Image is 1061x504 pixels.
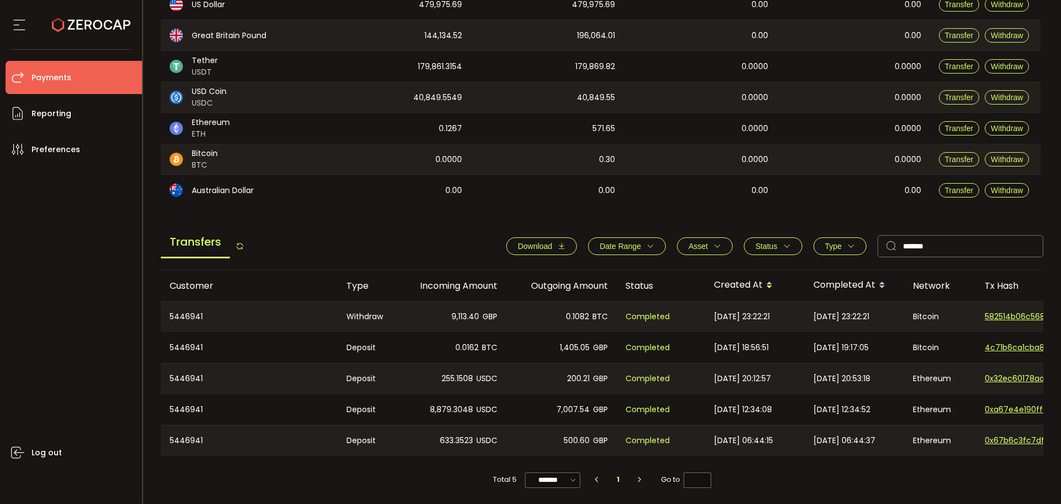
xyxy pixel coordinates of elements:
[939,121,980,136] button: Transfer
[945,124,974,133] span: Transfer
[813,310,869,323] span: [DATE] 23:22:21
[904,302,976,331] div: Bitcoin
[689,242,708,251] span: Asset
[945,186,974,195] span: Transfer
[991,155,1023,164] span: Withdraw
[714,434,773,447] span: [DATE] 06:44:15
[435,153,462,166] span: 0.0000
[904,363,976,393] div: Ethereum
[626,310,670,323] span: Completed
[413,91,462,104] span: 40,849.5549
[442,372,473,385] span: 255.1508
[985,28,1029,43] button: Withdraw
[714,403,772,416] span: [DATE] 12:34:08
[932,385,1061,504] iframe: Chat Widget
[31,142,80,158] span: Preferences
[991,62,1023,71] span: Withdraw
[805,276,904,295] div: Completed At
[338,279,396,292] div: Type
[396,279,506,292] div: Incoming Amount
[424,29,462,42] span: 144,134.52
[170,60,183,73] img: usdt_portfolio.svg
[813,434,875,447] span: [DATE] 06:44:37
[599,153,615,166] span: 0.30
[161,332,338,363] div: 5446941
[991,124,1023,133] span: Withdraw
[161,302,338,331] div: 5446941
[895,60,921,73] span: 0.0000
[592,122,615,135] span: 571.65
[939,183,980,198] button: Transfer
[742,60,768,73] span: 0.0000
[985,152,1029,167] button: Withdraw
[714,310,770,323] span: [DATE] 23:22:21
[445,184,462,197] span: 0.00
[567,372,590,385] span: 200.21
[506,279,617,292] div: Outgoing Amount
[755,242,778,251] span: Status
[592,310,608,323] span: BTC
[575,60,615,73] span: 179,869.82
[742,153,768,166] span: 0.0000
[161,425,338,455] div: 5446941
[939,28,980,43] button: Transfer
[493,472,517,487] span: Total 5
[170,122,183,135] img: eth_portfolio.svg
[564,434,590,447] span: 500.60
[192,148,218,159] span: Bitcoin
[985,183,1029,198] button: Withdraw
[904,394,976,425] div: Ethereum
[939,90,980,105] button: Transfer
[991,31,1023,40] span: Withdraw
[985,59,1029,74] button: Withdraw
[192,97,227,109] span: USDC
[905,184,921,197] span: 0.00
[192,117,230,128] span: Ethereum
[626,372,670,385] span: Completed
[593,341,608,354] span: GBP
[813,341,869,354] span: [DATE] 19:17:05
[991,93,1023,102] span: Withdraw
[617,279,705,292] div: Status
[192,55,218,66] span: Tether
[945,62,974,71] span: Transfer
[742,122,768,135] span: 0.0000
[626,341,670,354] span: Completed
[518,242,552,251] span: Download
[744,237,802,255] button: Status
[439,122,462,135] span: 0.1267
[813,403,870,416] span: [DATE] 12:34:52
[588,237,666,255] button: Date Range
[451,310,479,323] span: 9,113.40
[945,31,974,40] span: Transfer
[338,394,396,425] div: Deposit
[192,30,266,41] span: Great Britain Pound
[945,93,974,102] span: Transfer
[593,403,608,416] span: GBP
[170,29,183,42] img: gbp_portfolio.svg
[677,237,733,255] button: Asset
[338,302,396,331] div: Withdraw
[661,472,711,487] span: Go to
[577,29,615,42] span: 196,064.01
[593,372,608,385] span: GBP
[506,237,577,255] button: Download
[170,153,183,166] img: btc_portfolio.svg
[813,237,866,255] button: Type
[170,184,183,197] img: aud_portfolio.svg
[31,70,71,86] span: Payments
[626,403,670,416] span: Completed
[161,279,338,292] div: Customer
[895,91,921,104] span: 0.0000
[440,434,473,447] span: 633.3523
[905,29,921,42] span: 0.00
[31,445,62,461] span: Log out
[476,372,497,385] span: USDC
[895,153,921,166] span: 0.0000
[338,363,396,393] div: Deposit
[192,128,230,140] span: ETH
[598,184,615,197] span: 0.00
[476,403,497,416] span: USDC
[556,403,590,416] span: 7,007.54
[192,185,254,196] span: Australian Dollar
